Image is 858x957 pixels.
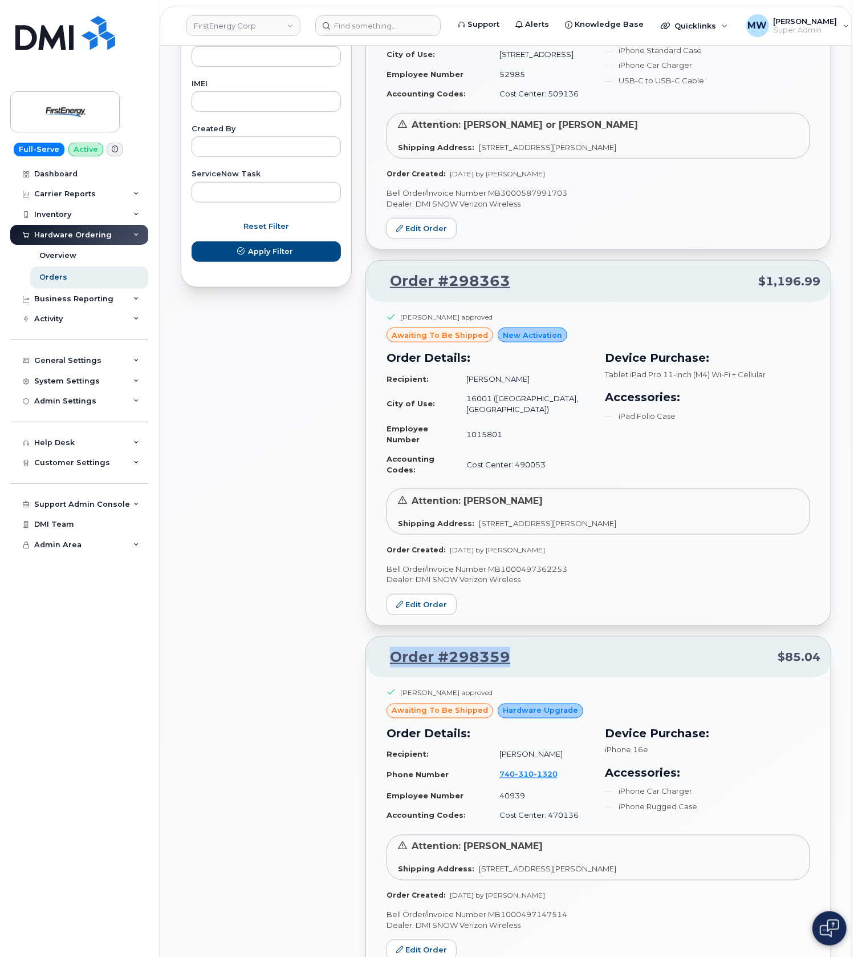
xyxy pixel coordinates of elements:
[774,26,837,35] span: Super Admin
[534,770,558,779] span: 1320
[387,770,449,780] strong: Phone Number
[398,865,474,874] strong: Shipping Address:
[387,50,435,59] strong: City of Use:
[398,519,474,528] strong: Shipping Address:
[192,171,341,178] label: ServiceNow Task
[192,216,341,237] button: Reset Filter
[674,21,716,30] span: Quicklinks
[387,89,466,98] strong: Accounting Codes:
[450,13,507,36] a: Support
[820,919,839,938] img: Open chat
[398,143,474,152] strong: Shipping Address:
[387,920,810,931] p: Dealer: DMI SNOW Verizon Wireless
[387,574,810,585] p: Dealer: DMI SNOW Verizon Wireless
[605,745,649,754] span: iPhone 16e
[525,19,549,30] span: Alerts
[499,770,558,779] span: 740
[489,84,592,104] td: Cost Center: 509136
[489,45,592,64] td: [STREET_ADDRESS]
[387,564,810,575] p: Bell Order/Invoice Number MB1000497362253
[450,169,545,178] span: [DATE] by [PERSON_NAME]
[605,411,811,422] li: iPad Folio Case
[392,330,488,341] span: awaiting to be shipped
[489,64,592,84] td: 52985
[467,19,499,30] span: Support
[192,126,341,133] label: Created By
[400,688,493,698] div: [PERSON_NAME] approved
[575,19,644,30] span: Knowledge Base
[412,841,543,852] span: Attention: [PERSON_NAME]
[450,891,545,900] span: [DATE] by [PERSON_NAME]
[605,370,766,379] span: Tablet iPad Pro 11-inch (M4) Wi-Fi + Cellular
[387,424,428,444] strong: Employee Number
[248,246,293,257] span: Apply Filter
[456,419,591,449] td: 1015801
[758,273,820,290] span: $1,196.99
[412,495,543,506] span: Attention: [PERSON_NAME]
[479,143,616,152] span: [STREET_ADDRESS][PERSON_NAME]
[515,770,534,779] span: 310
[387,70,463,79] strong: Employee Number
[653,14,736,37] div: Quicklinks
[605,725,811,742] h3: Device Purchase:
[387,349,592,366] h3: Order Details:
[778,649,820,665] span: $85.04
[489,806,592,826] td: Cost Center: 470136
[774,17,837,26] span: [PERSON_NAME]
[412,119,638,130] span: Attention: [PERSON_NAME] or [PERSON_NAME]
[605,389,811,406] h3: Accessories:
[507,13,557,36] a: Alerts
[605,349,811,366] h3: Device Purchase:
[387,546,445,554] strong: Order Created:
[192,80,341,88] label: IMEI
[748,19,767,33] span: MW
[392,705,488,716] span: awaiting to be shipped
[387,399,435,408] strong: City of Use:
[315,15,441,36] input: Find something...
[738,14,857,37] div: Marissa Weiss
[479,865,616,874] span: [STREET_ADDRESS][PERSON_NAME]
[605,786,811,797] li: iPhone Car Charger
[186,15,300,36] a: FirstEnergy Corp
[387,725,592,742] h3: Order Details:
[456,449,591,479] td: Cost Center: 490053
[489,786,592,806] td: 40939
[387,199,810,209] p: Dealer: DMI SNOW Verizon Wireless
[387,218,457,239] a: Edit Order
[605,60,811,71] li: iPhone Car Charger
[387,811,466,820] strong: Accounting Codes:
[503,705,578,716] span: Hardware Upgrade
[605,765,811,782] h3: Accessories:
[499,770,571,779] a: 7403101320
[387,750,429,759] strong: Recipient:
[376,647,510,668] a: Order #298359
[192,241,341,262] button: Apply Filter
[605,802,811,813] li: iPhone Rugged Case
[557,13,652,36] a: Knowledge Base
[387,792,463,801] strong: Employee Number
[400,312,493,322] div: [PERSON_NAME] approved
[387,169,445,178] strong: Order Created:
[456,389,591,419] td: 16001 ([GEOGRAPHIC_DATA], [GEOGRAPHIC_DATA])
[387,891,445,900] strong: Order Created:
[489,745,592,765] td: [PERSON_NAME]
[456,369,591,389] td: [PERSON_NAME]
[376,271,510,292] a: Order #298363
[605,75,811,86] li: USB-C to USB-C Cable
[479,519,616,528] span: [STREET_ADDRESS][PERSON_NAME]
[387,594,457,615] a: Edit Order
[387,910,810,920] p: Bell Order/Invoice Number MB1000497147514
[605,45,811,56] li: iPhone Standard Case
[503,330,562,341] span: New Activation
[387,374,429,383] strong: Recipient:
[387,188,810,199] p: Bell Order/Invoice Number MB3000587991703
[387,454,434,474] strong: Accounting Codes:
[243,221,289,232] span: Reset Filter
[450,546,545,554] span: [DATE] by [PERSON_NAME]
